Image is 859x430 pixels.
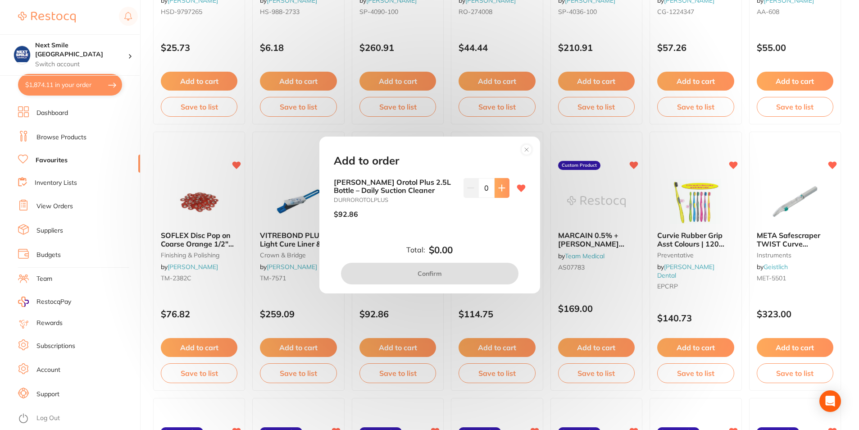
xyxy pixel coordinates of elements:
h2: Add to order [334,155,399,167]
b: $0.00 [429,245,453,256]
button: Confirm [341,263,518,284]
b: [PERSON_NAME] Orotol Plus 2.5L Bottle – Daily Suction Cleaner [334,178,456,195]
label: Total: [406,246,425,254]
p: $92.86 [334,210,358,218]
small: DURROROTOLPLUS [334,197,456,203]
div: Open Intercom Messenger [819,390,841,412]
